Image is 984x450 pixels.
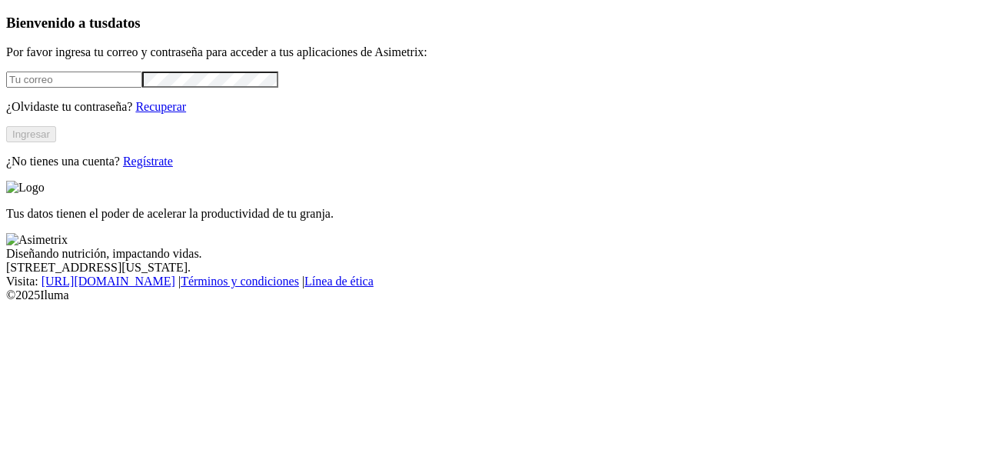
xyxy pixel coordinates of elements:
[6,233,68,247] img: Asimetrix
[181,275,299,288] a: Términos y condiciones
[6,45,978,59] p: Por favor ingresa tu correo y contraseña para acceder a tus aplicaciones de Asimetrix:
[304,275,374,288] a: Línea de ética
[6,275,978,288] div: Visita : | |
[135,100,186,113] a: Recuperar
[6,261,978,275] div: [STREET_ADDRESS][US_STATE].
[123,155,173,168] a: Regístrate
[6,181,45,195] img: Logo
[6,247,978,261] div: Diseñando nutrición, impactando vidas.
[108,15,141,31] span: datos
[6,100,978,114] p: ¿Olvidaste tu contraseña?
[42,275,175,288] a: [URL][DOMAIN_NAME]
[6,155,978,168] p: ¿No tienes una cuenta?
[6,288,978,302] div: © 2025 Iluma
[6,207,978,221] p: Tus datos tienen el poder de acelerar la productividad de tu granja.
[6,15,978,32] h3: Bienvenido a tus
[6,72,142,88] input: Tu correo
[6,126,56,142] button: Ingresar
